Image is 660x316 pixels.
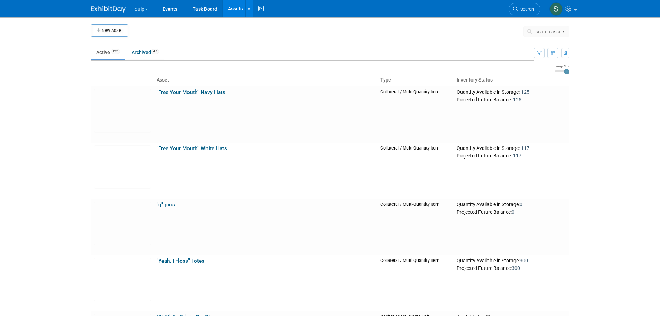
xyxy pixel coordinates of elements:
[126,46,164,59] a: Archived47
[520,145,529,151] span: -117
[512,97,521,102] span: -125
[378,86,454,143] td: Collateral / Multi-Quantity Item
[457,264,566,272] div: Projected Future Balance:
[549,2,563,16] img: Samantha Meyers
[151,49,159,54] span: 47
[457,152,566,159] div: Projected Future Balance:
[509,3,540,15] a: Search
[520,258,528,263] span: 300
[457,95,566,103] div: Projected Future Balance:
[555,64,569,68] div: Image Size
[154,74,378,86] th: Asset
[512,153,521,159] span: -117
[457,258,566,264] div: Quantity Available in Storage:
[523,26,569,37] button: search assets
[91,24,128,37] button: New Asset
[457,89,566,95] div: Quantity Available in Storage:
[518,7,534,12] span: Search
[157,202,175,208] a: "q" pins
[378,199,454,255] td: Collateral / Multi-Quantity Item
[536,29,565,34] span: search assets
[520,202,522,207] span: 0
[520,89,529,95] span: -125
[512,265,520,271] span: 300
[457,202,566,208] div: Quantity Available in Storage:
[378,143,454,199] td: Collateral / Multi-Quantity Item
[378,255,454,311] td: Collateral / Multi-Quantity Item
[457,208,566,215] div: Projected Future Balance:
[157,145,227,152] a: "Free Your Mouth" White Hats
[157,258,204,264] a: "Yeah, I Floss" Totes
[457,145,566,152] div: Quantity Available in Storage:
[157,89,225,95] a: "Free Your Mouth" Navy Hats
[111,49,120,54] span: 122
[512,209,514,215] span: 0
[91,46,125,59] a: Active122
[91,6,126,13] img: ExhibitDay
[378,74,454,86] th: Type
